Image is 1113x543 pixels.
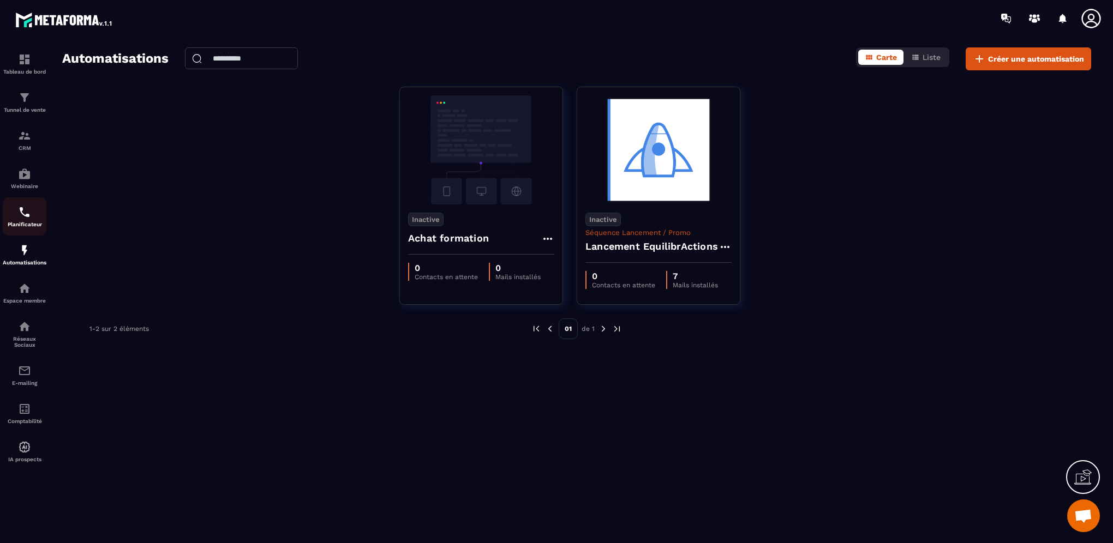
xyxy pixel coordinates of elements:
p: 0 [495,263,541,273]
button: Carte [858,50,903,65]
a: formationformationTableau de bord [3,45,46,83]
p: Mails installés [495,273,541,281]
p: Tunnel de vente [3,107,46,113]
img: scheduler [18,206,31,219]
img: accountant [18,402,31,415]
p: Tableau de bord [3,69,46,75]
a: Ouvrir le chat [1067,499,1100,532]
img: prev [545,324,555,334]
img: automations [18,244,31,257]
p: IA prospects [3,456,46,462]
a: automationsautomationsEspace membre [3,274,46,312]
img: automation-background [585,95,732,204]
p: Planificateur [3,221,46,227]
img: next [599,324,608,334]
a: accountantaccountantComptabilité [3,394,46,432]
p: Contacts en attente [415,273,478,281]
span: Carte [876,53,897,62]
p: Automatisations [3,260,46,266]
a: formationformationCRM [3,121,46,159]
p: Inactive [408,213,444,226]
button: Liste [905,50,947,65]
a: schedulerschedulerPlanificateur [3,197,46,236]
img: formation [18,91,31,104]
a: automationsautomationsWebinaire [3,159,46,197]
img: logo [15,10,113,29]
h2: Automatisations [62,47,169,70]
a: emailemailE-mailing [3,356,46,394]
img: automations [18,282,31,295]
p: 7 [673,271,718,281]
h4: Achat formation [408,231,489,246]
img: formation [18,129,31,142]
a: formationformationTunnel de vente [3,83,46,121]
p: Inactive [585,213,621,226]
p: CRM [3,145,46,151]
img: social-network [18,320,31,333]
p: Contacts en attente [592,281,655,289]
img: prev [531,324,541,334]
p: Espace membre [3,298,46,304]
img: automations [18,167,31,180]
p: 01 [559,318,578,339]
button: Créer une automatisation [966,47,1091,70]
a: automationsautomationsAutomatisations [3,236,46,274]
img: formation [18,53,31,66]
img: automations [18,441,31,454]
p: Webinaire [3,183,46,189]
p: 0 [415,263,478,273]
h4: Lancement EquilibrActions [585,239,718,254]
p: Séquence Lancement / Promo [585,228,732,237]
span: Créer une automatisation [988,53,1084,64]
p: Réseaux Sociaux [3,336,46,348]
p: E-mailing [3,380,46,386]
p: de 1 [582,324,595,333]
span: Liste [923,53,941,62]
a: social-networksocial-networkRéseaux Sociaux [3,312,46,356]
p: Mails installés [673,281,718,289]
img: automation-background [408,95,554,204]
p: Comptabilité [3,418,46,424]
p: 0 [592,271,655,281]
img: next [612,324,622,334]
img: email [18,364,31,377]
p: 1-2 sur 2 éléments [89,325,149,333]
